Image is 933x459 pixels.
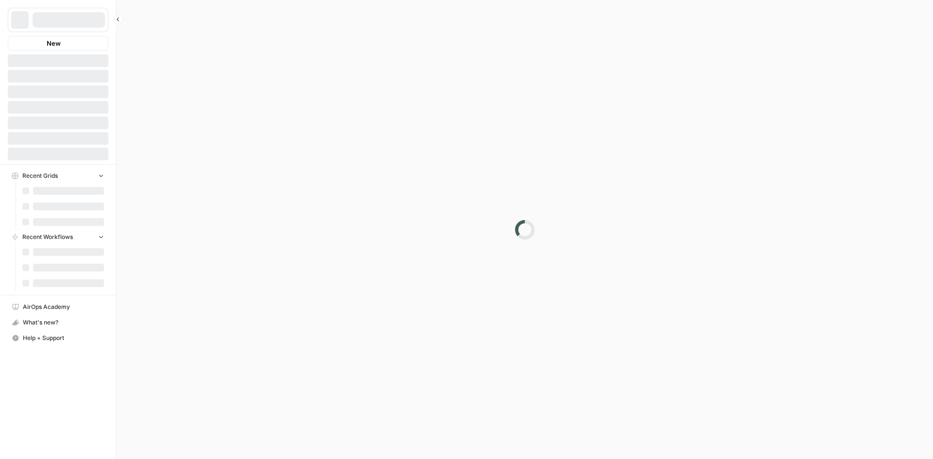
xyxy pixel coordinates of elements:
span: Help + Support [23,334,104,342]
span: New [47,38,61,48]
span: Recent Grids [22,171,58,180]
div: What's new? [8,315,108,330]
button: Help + Support [8,330,108,346]
button: Recent Grids [8,169,108,183]
button: Recent Workflows [8,230,108,244]
button: New [8,36,108,51]
span: Recent Workflows [22,233,73,241]
span: AirOps Academy [23,303,104,311]
a: AirOps Academy [8,299,108,315]
button: What's new? [8,315,108,330]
